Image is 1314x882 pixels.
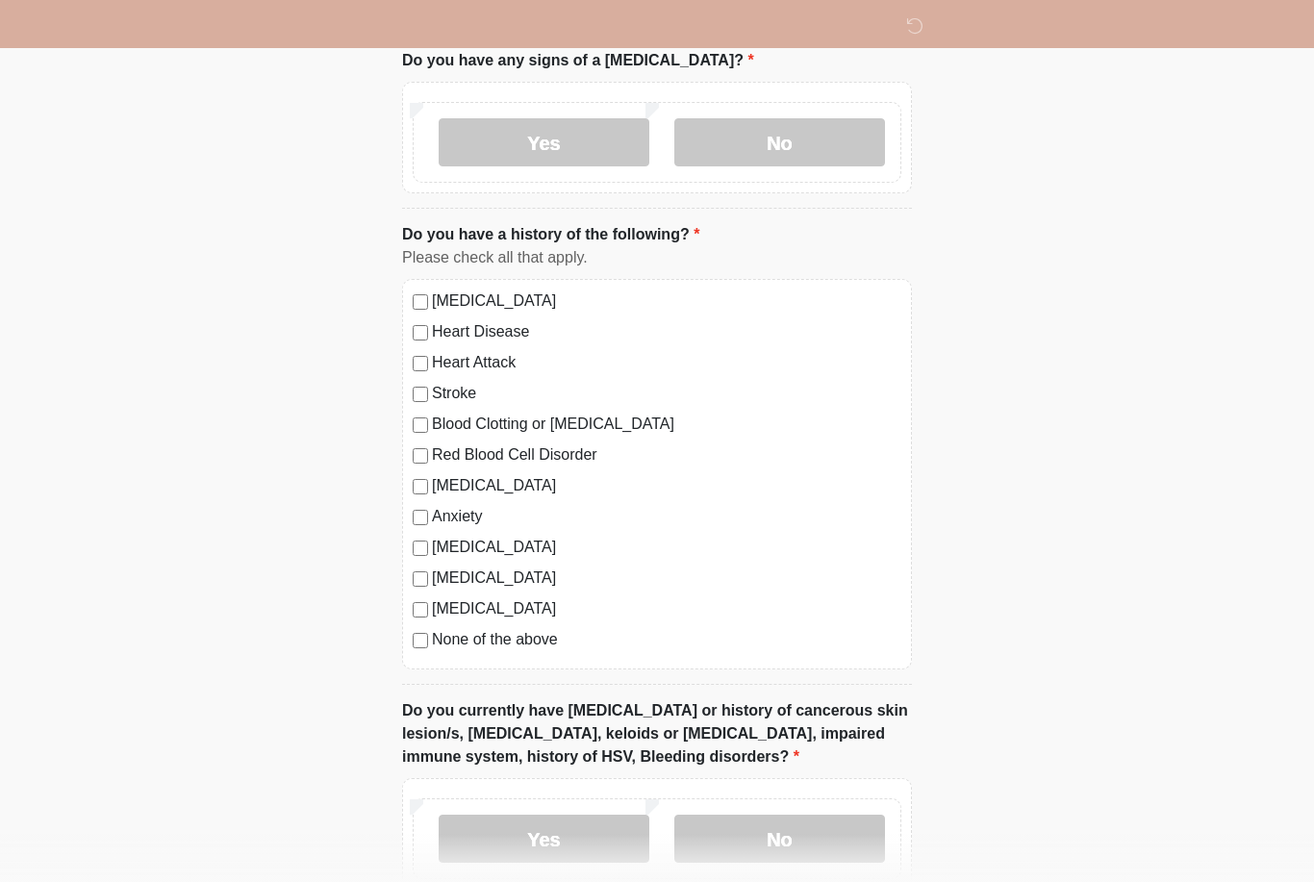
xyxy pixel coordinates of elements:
label: Do you currently have [MEDICAL_DATA] or history of cancerous skin lesion/s, [MEDICAL_DATA], keloi... [402,699,912,769]
label: [MEDICAL_DATA] [432,567,901,590]
input: [MEDICAL_DATA] [413,571,428,587]
label: None of the above [432,628,901,651]
label: Stroke [432,382,901,405]
img: DM Wellness & Aesthetics Logo [383,14,408,38]
label: [MEDICAL_DATA] [432,474,901,497]
input: Blood Clotting or [MEDICAL_DATA] [413,417,428,433]
label: Yes [439,118,649,166]
div: Please check all that apply. [402,246,912,269]
input: Heart Disease [413,325,428,340]
input: Anxiety [413,510,428,525]
label: [MEDICAL_DATA] [432,536,901,559]
label: [MEDICAL_DATA] [432,597,901,620]
input: [MEDICAL_DATA] [413,602,428,617]
input: Heart Attack [413,356,428,371]
label: Do you have any signs of a [MEDICAL_DATA]? [402,49,754,72]
label: Red Blood Cell Disorder [432,443,901,466]
label: Blood Clotting or [MEDICAL_DATA] [432,413,901,436]
label: Yes [439,815,649,863]
label: Heart Disease [432,320,901,343]
label: Anxiety [432,505,901,528]
input: None of the above [413,633,428,648]
label: No [674,815,885,863]
input: [MEDICAL_DATA] [413,294,428,310]
label: [MEDICAL_DATA] [432,290,901,313]
input: Red Blood Cell Disorder [413,448,428,464]
label: No [674,118,885,166]
label: Heart Attack [432,351,901,374]
input: [MEDICAL_DATA] [413,541,428,556]
label: Do you have a history of the following? [402,223,699,246]
input: [MEDICAL_DATA] [413,479,428,494]
input: Stroke [413,387,428,402]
